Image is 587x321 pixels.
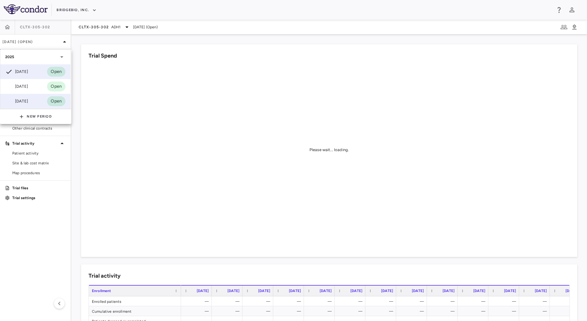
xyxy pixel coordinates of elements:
div: [DATE] [5,98,28,105]
div: 2025 [0,50,70,64]
div: [DATE] [5,83,28,90]
div: [DATE] [5,68,28,75]
span: Open [47,98,65,105]
span: Open [47,68,65,75]
span: Open [47,83,65,90]
p: 2025 [5,54,14,60]
button: New Period [19,112,52,122]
